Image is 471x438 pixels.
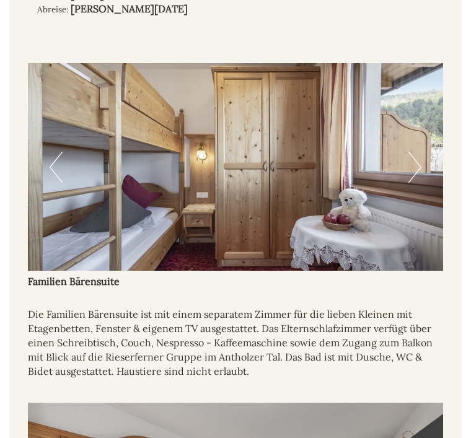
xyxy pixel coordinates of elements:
small: Abreise: [37,4,68,15]
button: Next [408,152,421,183]
div: Familien Bärensuite [28,271,443,289]
button: Previous [50,152,63,183]
b: [PERSON_NAME][DATE] [71,2,188,15]
img: image [28,63,443,271]
p: Die Familien Bärensuite ist mit einem separatem Zimmer für die lieben Kleinen mit Etagenbetten, F... [28,307,443,378]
